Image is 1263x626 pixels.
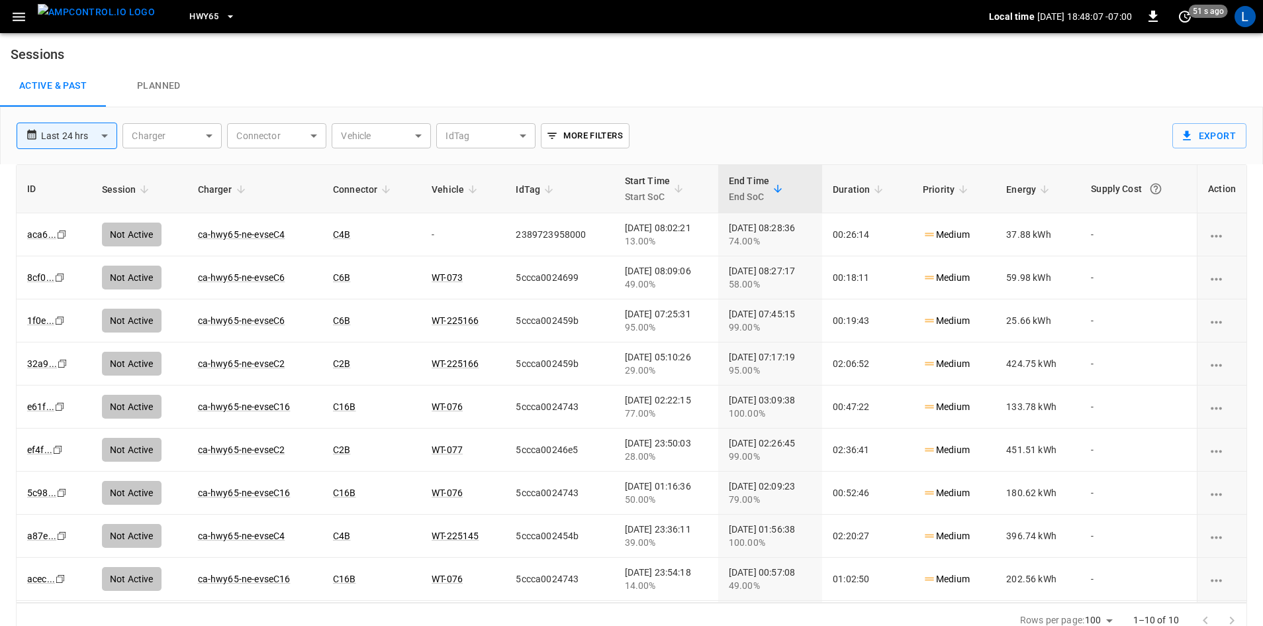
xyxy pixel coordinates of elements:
[923,572,970,586] p: Medium
[56,486,69,500] div: copy
[1080,256,1197,299] td: -
[822,213,912,256] td: 00:26:14
[432,272,463,283] a: WT-073
[1208,486,1236,499] div: charging session options
[822,386,912,429] td: 00:47:22
[102,223,162,246] div: Not Active
[1189,5,1228,18] span: 51 s ago
[729,536,812,549] div: 100.00%
[198,401,291,412] a: ca-hwy65-ne-evseC16
[625,393,708,420] div: [DATE] 02:22:15
[1208,529,1236,543] div: charging session options
[432,182,481,197] span: Vehicle
[516,182,557,197] span: IdTag
[1174,6,1195,27] button: set refresh interval
[996,342,1080,386] td: 424.75 kWh
[625,350,708,377] div: [DATE] 05:10:26
[833,182,887,197] span: Duration
[729,321,812,334] div: 99.00%
[56,227,69,242] div: copy
[41,123,117,148] div: Last 24 hrs
[729,493,812,506] div: 79.00%
[996,558,1080,601] td: 202.56 kWh
[625,407,708,420] div: 77.00%
[1091,177,1186,201] div: Supply Cost
[102,352,162,376] div: Not Active
[729,173,769,205] div: End Time
[432,531,479,541] a: WT-225145
[625,189,671,205] p: Start SoC
[923,271,970,285] p: Medium
[1172,123,1246,148] button: Export
[625,364,708,377] div: 29.00%
[625,493,708,506] div: 50.00%
[198,531,285,541] a: ca-hwy65-ne-evseC4
[729,437,812,463] div: [DATE] 02:26:45
[27,315,54,326] a: 1f0e...
[333,444,350,455] a: C2B
[432,315,479,326] a: WT-225166
[102,481,162,505] div: Not Active
[1080,472,1197,515] td: -
[729,278,812,291] div: 58.00%
[729,264,812,291] div: [DATE] 08:27:17
[1208,271,1236,284] div: charging session options
[102,438,162,462] div: Not Active
[923,486,970,500] p: Medium
[333,358,350,369] a: C2B
[505,213,614,256] td: 2389723958000
[505,299,614,342] td: 5ccca002459b
[923,357,970,371] p: Medium
[27,444,52,455] a: ef4f...
[333,488,356,498] a: C16B
[27,574,55,584] a: acec...
[102,395,162,419] div: Not Active
[729,364,812,377] div: 95.00%
[923,314,970,328] p: Medium
[1080,299,1197,342] td: -
[333,315,350,326] a: C6B
[16,164,1247,603] div: sessions table
[729,523,812,549] div: [DATE] 01:56:38
[102,309,162,333] div: Not Active
[996,515,1080,558] td: 396.74 kWh
[822,256,912,299] td: 00:18:11
[1208,572,1236,586] div: charging session options
[432,444,463,455] a: WT-077
[729,235,812,248] div: 74.00%
[1080,558,1197,601] td: -
[198,444,285,455] a: ca-hwy65-ne-evseC2
[996,472,1080,515] td: 180.62 kWh
[996,213,1080,256] td: 37.88 kWh
[822,429,912,472] td: 02:36:41
[1080,213,1197,256] td: -
[625,437,708,463] div: [DATE] 23:50:03
[56,529,69,543] div: copy
[54,270,67,285] div: copy
[625,221,708,248] div: [DATE] 08:02:21
[996,299,1080,342] td: 25.66 kWh
[923,529,970,543] p: Medium
[432,574,463,584] a: WT-076
[729,350,812,377] div: [DATE] 07:17:19
[1208,400,1236,413] div: charging session options
[1197,165,1246,213] th: Action
[102,524,162,548] div: Not Active
[1208,443,1236,456] div: charging session options
[38,4,155,21] img: ampcontrol.io logo
[625,264,708,291] div: [DATE] 08:09:06
[1208,228,1236,241] div: charging session options
[1080,429,1197,472] td: -
[822,299,912,342] td: 00:19:43
[729,450,812,463] div: 99.00%
[625,235,708,248] div: 13.00%
[996,256,1080,299] td: 59.98 kWh
[822,558,912,601] td: 01:02:50
[923,182,972,197] span: Priority
[184,4,241,30] button: HWY65
[625,579,708,592] div: 14.00%
[625,566,708,592] div: [DATE] 23:54:18
[27,488,56,498] a: 5c98...
[729,173,786,205] span: End TimeEnd SoC
[1144,177,1168,201] button: The cost of your charging session based on your supply rates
